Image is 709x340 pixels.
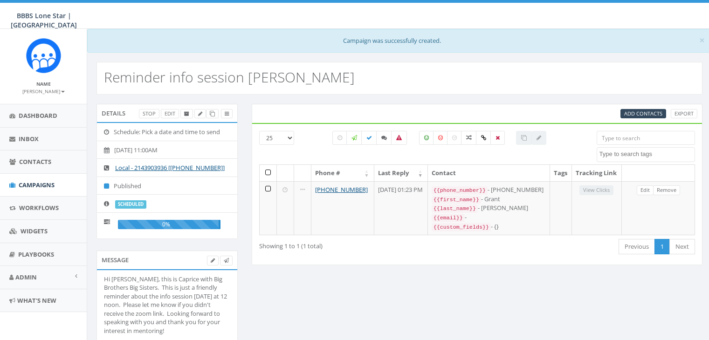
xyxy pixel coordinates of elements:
label: Delivered [361,131,377,145]
label: Removed [490,131,505,145]
span: Widgets [21,227,48,235]
div: - [432,213,546,222]
label: Sending [346,131,362,145]
span: What's New [17,296,56,305]
li: [DATE] 11:00AM [97,141,237,159]
span: Clone Campaign [210,110,215,117]
th: Tags [550,165,572,181]
label: Positive [419,131,434,145]
div: - Grant [432,195,546,204]
span: Campaigns [19,181,55,189]
small: [PERSON_NAME] [22,88,65,95]
label: Mixed [461,131,477,145]
div: - {} [432,222,546,231]
label: Bounced [391,131,407,145]
code: {{email}} [432,214,465,222]
a: Local - 2143903936 [[PHONE_NUMBER]] [115,163,225,172]
a: Next [669,239,695,254]
label: Pending [332,131,347,145]
span: View Campaign Delivery Statistics [225,110,229,117]
td: [DATE] 01:23 PM [374,181,428,235]
label: Negative [433,131,448,145]
button: Close [699,35,705,45]
i: Schedule: Pick a date and time to send [104,129,114,135]
label: Link Clicked [476,131,491,145]
label: Replied [376,131,392,145]
small: Name [36,81,51,87]
h2: Reminder info session [PERSON_NAME] [104,69,355,85]
span: Archive Campaign [184,110,189,117]
span: Contacts [19,157,51,166]
th: Contact [428,165,550,181]
i: Published [104,183,114,189]
code: {{last_name}} [432,204,478,213]
a: Remove [653,185,680,195]
a: [PERSON_NAME] [22,87,65,95]
textarea: Search [599,150,695,158]
a: Edit [161,109,179,119]
a: Add Contacts [620,109,666,119]
div: Details [96,104,238,122]
a: Stop [139,109,159,119]
span: Dashboard [19,111,57,120]
th: Phone #: activate to sort column ascending [311,165,374,181]
span: Workflows [19,204,59,212]
a: Export [671,109,697,119]
span: Edit Campaign Title [198,110,202,117]
span: BBBS Lone Star | [GEOGRAPHIC_DATA] [11,11,77,29]
code: {{first_name}} [432,196,481,204]
li: Schedule: Pick a date and time to send [97,123,237,141]
span: Send Test Message [224,257,229,264]
code: {{phone_number}} [432,186,488,195]
th: Last Reply: activate to sort column ascending [374,165,428,181]
div: - [PERSON_NAME] [432,204,546,213]
span: Inbox [19,135,39,143]
a: 1 [654,239,670,254]
input: Type to search [597,131,695,145]
div: Showing 1 to 1 (1 total) [259,238,433,251]
label: scheduled [115,200,146,209]
span: Add Contacts [624,110,662,117]
code: {{custom_fields}} [432,223,491,231]
th: Tracking Link [572,165,622,181]
a: Edit [637,185,654,195]
a: Previous [619,239,655,254]
div: - [PHONE_NUMBER] [432,185,546,195]
div: Message [96,251,238,269]
span: Playbooks [18,250,54,258]
span: CSV files only [624,110,662,117]
label: Neutral [447,131,462,145]
span: × [699,34,705,47]
span: Edit Campaign Body [211,257,215,264]
li: Published [97,177,237,195]
span: Admin [15,273,37,281]
a: [PHONE_NUMBER] [315,185,368,194]
div: 0% [118,220,220,229]
img: Rally_Corp_Icon.png [26,38,61,73]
